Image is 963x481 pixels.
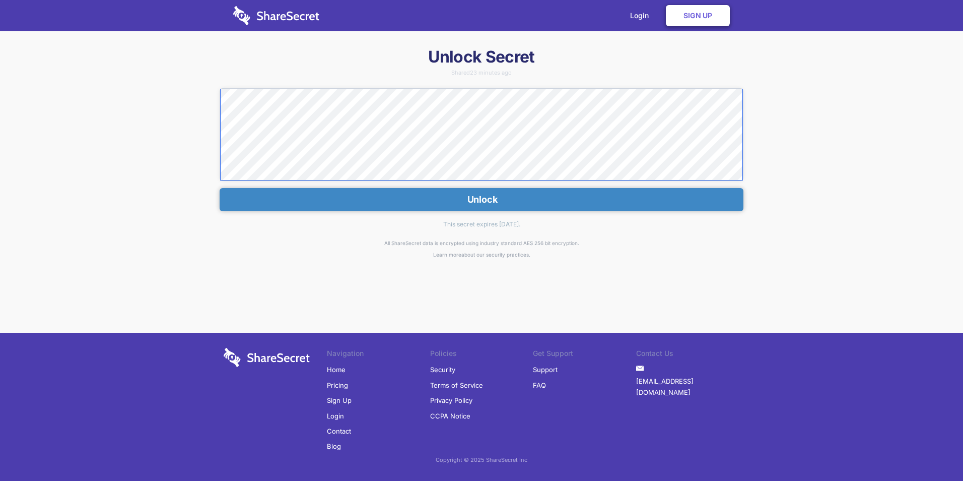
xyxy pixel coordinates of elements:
[327,378,348,393] a: Pricing
[327,408,344,424] a: Login
[433,252,461,258] a: Learn more
[430,378,483,393] a: Terms of Service
[327,348,430,362] li: Navigation
[327,393,352,408] a: Sign Up
[430,408,470,424] a: CCPA Notice
[327,439,341,454] a: Blog
[220,211,743,237] div: This secret expires [DATE].
[636,374,739,400] a: [EMAIL_ADDRESS][DOMAIN_NAME]
[327,424,351,439] a: Contact
[430,362,455,377] a: Security
[533,362,558,377] a: Support
[533,378,546,393] a: FAQ
[533,348,636,362] li: Get Support
[220,46,743,68] h1: Unlock Secret
[224,348,310,367] img: logo-wordmark-white-trans-d4663122ce5f474addd5e946df7df03e33cb6a1c49d2221995e7729f52c070b2.svg
[327,362,346,377] a: Home
[220,237,743,260] div: All ShareSecret data is encrypted using industry standard AES 256 bit encryption. about our secur...
[913,431,951,469] iframe: Drift Widget Chat Controller
[220,70,743,76] div: Shared 23 minutes ago
[430,348,533,362] li: Policies
[666,5,730,26] a: Sign Up
[430,393,472,408] a: Privacy Policy
[233,6,319,25] img: logo-wordmark-white-trans-d4663122ce5f474addd5e946df7df03e33cb6a1c49d2221995e7729f52c070b2.svg
[636,348,739,362] li: Contact Us
[220,188,743,211] button: Unlock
